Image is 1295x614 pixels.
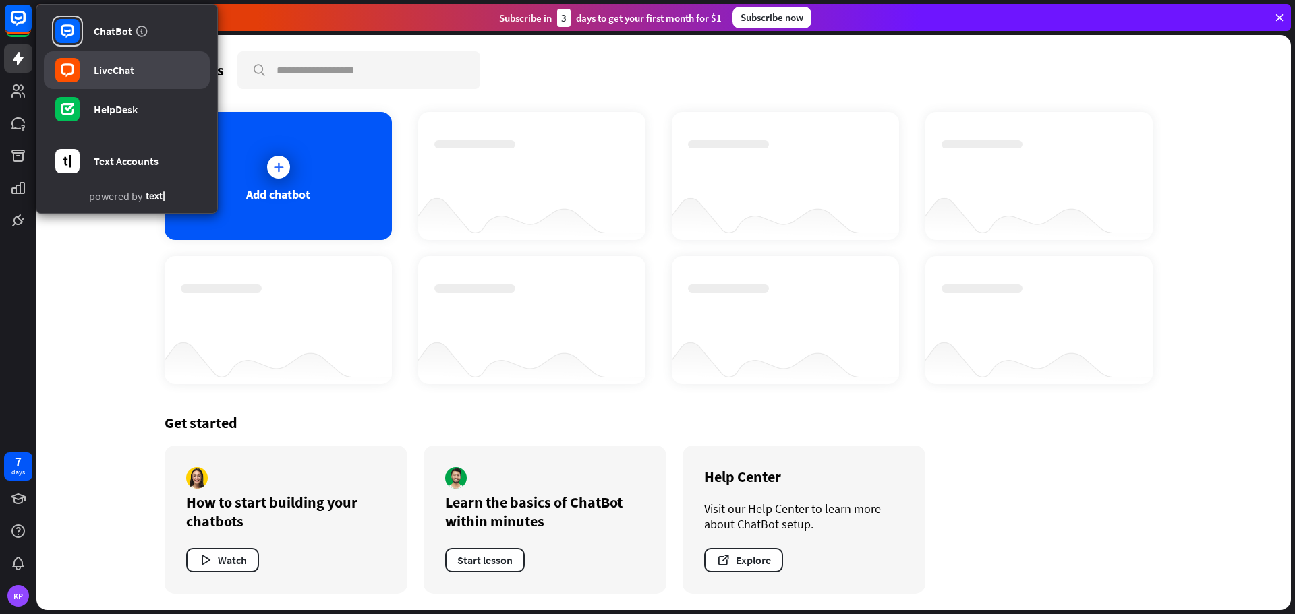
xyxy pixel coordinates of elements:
[15,456,22,468] div: 7
[445,467,467,489] img: author
[7,585,29,607] div: KP
[704,501,904,532] div: Visit our Help Center to learn more about ChatBot setup.
[186,493,386,530] div: How to start building your chatbots
[445,548,525,572] button: Start lesson
[4,452,32,481] a: 7 days
[704,467,904,486] div: Help Center
[186,467,208,489] img: author
[732,7,811,28] div: Subscribe now
[246,187,310,202] div: Add chatbot
[704,548,783,572] button: Explore
[499,9,722,27] div: Subscribe in days to get your first month for $1
[557,9,571,27] div: 3
[165,413,1163,432] div: Get started
[11,5,51,46] button: Open LiveChat chat widget
[445,493,645,530] div: Learn the basics of ChatBot within minutes
[11,468,25,477] div: days
[186,548,259,572] button: Watch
